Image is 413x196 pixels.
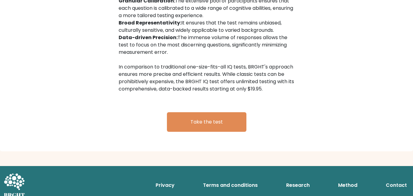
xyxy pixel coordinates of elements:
b: Data-driven Precision: [119,34,178,41]
b: Broad Representativity: [119,19,181,26]
a: Take the test [167,112,246,132]
a: Research [284,179,312,191]
a: Terms and conditions [201,179,260,191]
a: Privacy [153,179,177,191]
a: Method [336,179,360,191]
a: Contact [383,179,409,191]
